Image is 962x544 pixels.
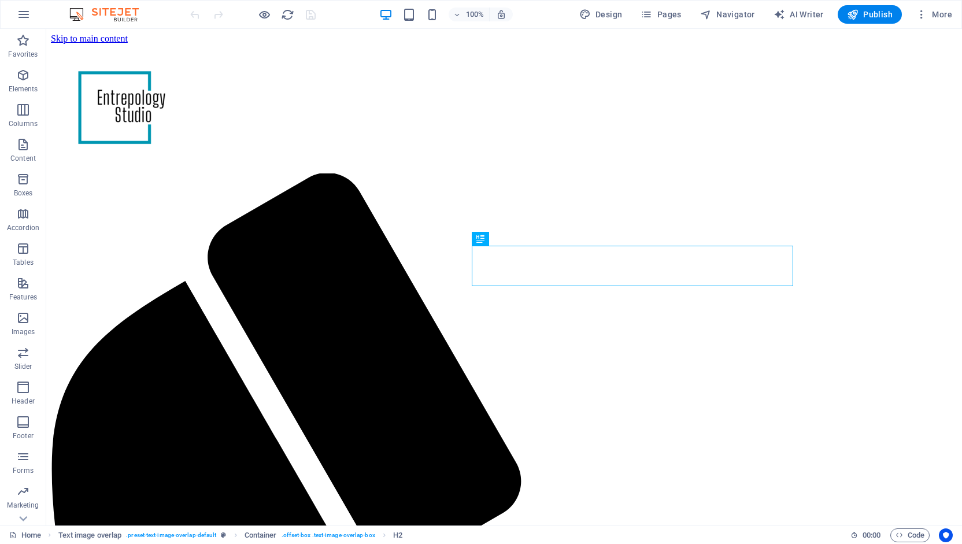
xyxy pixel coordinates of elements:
p: Footer [13,431,34,441]
i: This element is a customizable preset [221,532,226,538]
p: Tables [13,258,34,267]
button: Code [890,528,930,542]
p: Images [12,327,35,336]
div: Design (Ctrl+Alt+Y) [575,5,627,24]
span: Click to select. Double-click to edit [245,528,277,542]
span: 00 00 [863,528,880,542]
button: More [911,5,957,24]
span: . offset-box .text-image-overlap-box [282,528,375,542]
p: Boxes [14,188,33,198]
i: On resize automatically adjust zoom level to fit chosen device. [496,9,506,20]
h6: Session time [850,528,881,542]
h6: 100% [466,8,484,21]
span: Navigator [700,9,755,20]
span: . preset-text-image-overlap-default [126,528,216,542]
p: Forms [13,466,34,475]
p: Content [10,154,36,163]
span: Design [579,9,623,20]
p: Marketing [7,501,39,510]
span: More [916,9,952,20]
p: Features [9,293,37,302]
button: 100% [449,8,490,21]
i: Reload page [281,8,294,21]
span: Publish [847,9,893,20]
span: : [871,531,872,539]
p: Favorites [8,50,38,59]
span: Click to select. Double-click to edit [58,528,122,542]
a: Skip to main content [5,5,82,14]
button: Pages [636,5,686,24]
p: Elements [9,84,38,94]
span: Code [896,528,924,542]
button: Publish [838,5,902,24]
button: Navigator [695,5,760,24]
a: Click to cancel selection. Double-click to open Pages [9,528,41,542]
p: Slider [14,362,32,371]
button: AI Writer [769,5,828,24]
p: Columns [9,119,38,128]
p: Accordion [7,223,39,232]
span: AI Writer [774,9,824,20]
span: Pages [641,9,681,20]
p: Header [12,397,35,406]
span: Click to select. Double-click to edit [393,528,402,542]
nav: breadcrumb [58,528,403,542]
button: reload [280,8,294,21]
button: Design [575,5,627,24]
button: Click here to leave preview mode and continue editing [257,8,271,21]
button: Usercentrics [939,528,953,542]
img: Editor Logo [66,8,153,21]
